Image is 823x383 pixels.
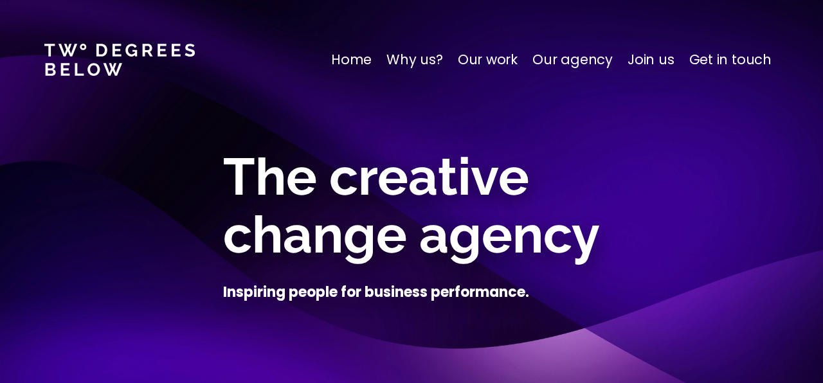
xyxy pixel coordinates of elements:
[532,49,613,70] a: Our agency
[223,147,600,265] span: The creative change agency
[628,49,674,70] a: Join us
[386,49,443,70] a: Why us?
[331,49,372,70] a: Home
[458,49,518,70] a: Our work
[689,49,772,70] a: Get in touch
[223,283,529,302] h4: Inspiring people for business performance.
